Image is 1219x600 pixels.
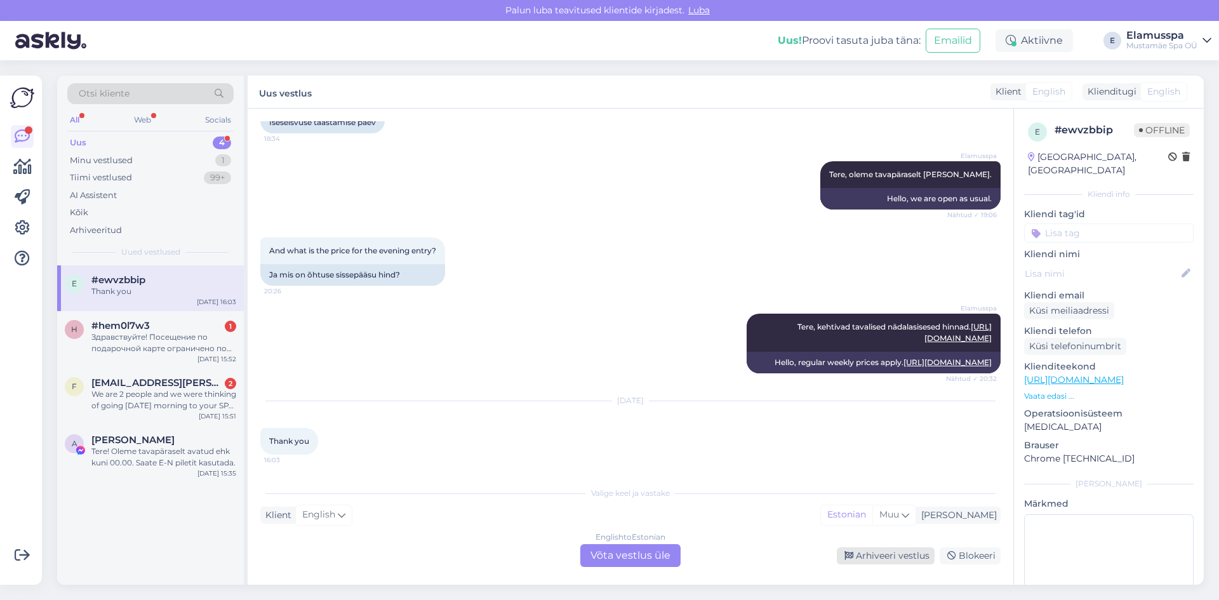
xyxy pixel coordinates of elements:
[1103,32,1121,50] div: E
[940,547,1001,564] div: Blokeeri
[70,189,117,202] div: AI Assistent
[91,274,145,286] span: #ewvzbbip
[225,321,236,332] div: 1
[91,377,223,389] span: francesca.sofia.paolini@gmail.com
[260,488,1001,499] div: Valige keel ja vastake
[990,85,1022,98] div: Klient
[1024,407,1194,420] p: Operatsioonisüsteem
[197,297,236,307] div: [DATE] 16:03
[1024,289,1194,302] p: Kliendi email
[67,112,82,128] div: All
[264,455,312,465] span: 16:03
[747,352,1001,373] div: Hello, regular weekly prices apply.
[72,382,77,391] span: f
[269,436,309,446] span: Thank you
[91,286,236,297] div: Thank you
[1035,127,1040,137] span: e
[1024,478,1194,490] div: [PERSON_NAME]
[1126,30,1197,41] div: Elamusspa
[70,137,86,149] div: Uus
[259,83,312,100] label: Uus vestlus
[269,246,436,255] span: And what is the price for the evening entry?
[949,151,997,161] span: Elamusspa
[1024,223,1194,243] input: Lisa tag
[72,439,77,448] span: A
[91,446,236,469] div: Tere! Oleme tavapäraselt avatud ehk kuni 00.00. Saate E-N piletit kasutada.
[1028,150,1168,177] div: [GEOGRAPHIC_DATA], [GEOGRAPHIC_DATA]
[684,4,714,16] span: Luba
[213,137,231,149] div: 4
[829,170,992,179] span: Tere, oleme tavapäraselt [PERSON_NAME].
[1024,248,1194,261] p: Kliendi nimi
[215,154,231,167] div: 1
[72,279,77,288] span: e
[71,324,77,334] span: h
[70,224,122,237] div: Arhiveeritud
[1024,189,1194,200] div: Kliendi info
[302,508,335,522] span: English
[1024,420,1194,434] p: [MEDICAL_DATA]
[946,374,997,383] span: Nähtud ✓ 20:32
[1055,123,1134,138] div: # ewvzbbip
[1134,123,1190,137] span: Offline
[821,505,872,524] div: Estonian
[260,264,445,286] div: Ja mis on õhtuse sissepääsu hind?
[264,134,312,143] span: 18:34
[260,509,291,522] div: Klient
[91,434,175,446] span: Anneli Teppo
[1147,85,1180,98] span: English
[1024,374,1124,385] a: [URL][DOMAIN_NAME]
[121,246,180,258] span: Uued vestlused
[903,357,992,367] a: [URL][DOMAIN_NAME]
[1024,302,1114,319] div: Küsi meiliaadressi
[1082,85,1136,98] div: Klienditugi
[596,531,665,543] div: English to Estonian
[996,29,1073,52] div: Aktiivne
[1024,452,1194,465] p: Chrome [TECHNICAL_ID]
[1024,208,1194,221] p: Kliendi tag'id
[1024,439,1194,452] p: Brauser
[264,286,312,296] span: 20:26
[778,33,921,48] div: Proovi tasuta juba täna:
[197,469,236,478] div: [DATE] 15:35
[91,389,236,411] div: We are 2 people and we were thinking of going [DATE] morning to your SPA. So you provide slippers...
[204,171,231,184] div: 99+
[797,322,992,343] span: Tere, kehtivad tavalised nädalasisesed hinnad.
[1126,30,1211,51] a: ElamusspaMustamäe Spa OÜ
[580,544,681,567] div: Võta vestlus üle
[79,87,130,100] span: Otsi kliente
[1126,41,1197,51] div: Mustamäe Spa OÜ
[1024,497,1194,510] p: Märkmed
[70,154,133,167] div: Minu vestlused
[91,331,236,354] div: Здравствуйте! Посещение по подарочной карте ограничено по времени ?
[947,210,997,220] span: Nähtud ✓ 19:06
[91,320,150,331] span: #hem0l7w3
[70,206,88,219] div: Kõik
[203,112,234,128] div: Socials
[70,171,132,184] div: Tiimi vestlused
[225,378,236,389] div: 2
[131,112,154,128] div: Web
[837,547,935,564] div: Arhiveeri vestlus
[260,395,1001,406] div: [DATE]
[1024,360,1194,373] p: Klienditeekond
[1025,267,1179,281] input: Lisa nimi
[199,411,236,421] div: [DATE] 15:51
[926,29,980,53] button: Emailid
[778,34,802,46] b: Uus!
[1032,85,1065,98] span: English
[1024,338,1126,355] div: Küsi telefoninumbrit
[1024,390,1194,402] p: Vaata edasi ...
[820,188,1001,210] div: Hello, we are open as usual.
[197,354,236,364] div: [DATE] 15:52
[949,303,997,313] span: Elamusspa
[879,509,899,520] span: Muu
[10,86,34,110] img: Askly Logo
[916,509,997,522] div: [PERSON_NAME]
[1024,324,1194,338] p: Kliendi telefon
[260,112,385,133] div: Iseseisvuse taastamise päev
